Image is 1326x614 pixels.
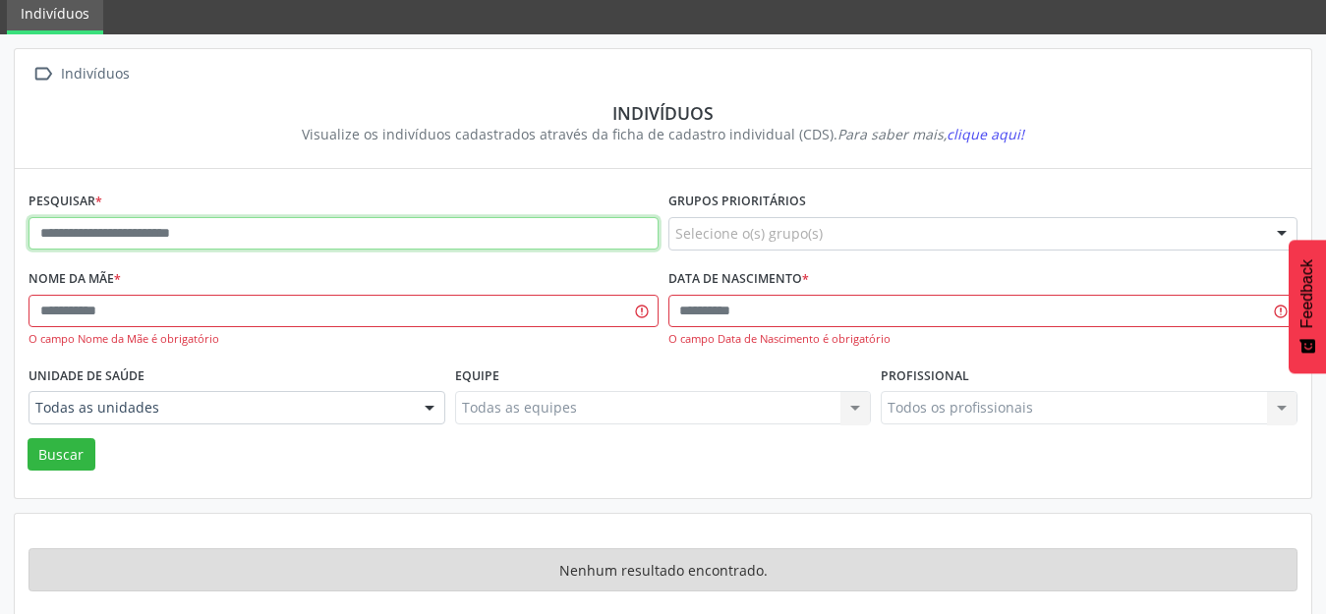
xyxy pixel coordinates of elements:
[29,60,133,88] a:  Indivíduos
[35,398,405,418] span: Todas as unidades
[881,361,969,391] label: Profissional
[57,60,133,88] div: Indivíduos
[668,264,809,295] label: Data de nascimento
[42,124,1284,144] div: Visualize os indivíduos cadastrados através da ficha de cadastro individual (CDS).
[668,187,806,217] label: Grupos prioritários
[29,60,57,88] i: 
[1298,259,1316,328] span: Feedback
[947,125,1024,143] span: clique aqui!
[837,125,1024,143] i: Para saber mais,
[675,223,823,244] span: Selecione o(s) grupo(s)
[29,187,102,217] label: Pesquisar
[29,331,659,348] div: O campo Nome da Mãe é obrigatório
[29,264,121,295] label: Nome da mãe
[29,548,1297,591] div: Nenhum resultado encontrado.
[1289,240,1326,373] button: Feedback - Mostrar pesquisa
[455,361,499,391] label: Equipe
[668,331,1298,348] div: O campo Data de Nascimento é obrigatório
[28,438,95,472] button: Buscar
[42,102,1284,124] div: Indivíduos
[29,361,144,391] label: Unidade de saúde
